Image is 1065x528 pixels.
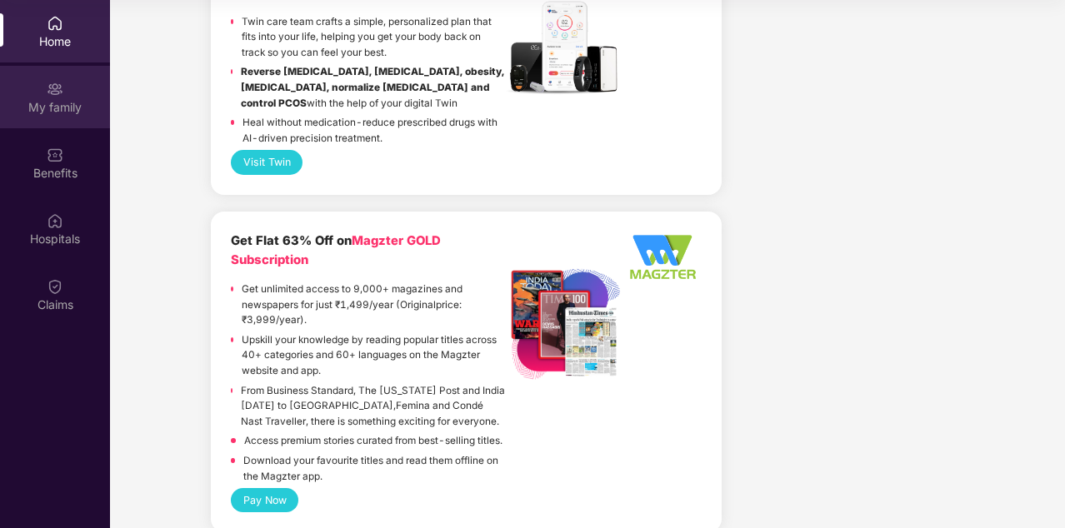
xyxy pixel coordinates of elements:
[47,15,63,32] img: svg+xml;base64,PHN2ZyBpZD0iSG9tZSIgeG1sbnM9Imh0dHA6Ly93d3cudzMub3JnLzIwMDAvc3ZnIiB3aWR0aD0iMjAiIG...
[506,265,622,381] img: Listing%20Image%20-%20Option%201%20-%20Edited.png
[231,488,298,512] button: Pay Now
[243,453,506,484] p: Download your favourite titles and read them offline on the Magzter app.
[241,383,506,430] p: From Business Standard, The [US_STATE] Post and India [DATE] to [GEOGRAPHIC_DATA],Femina and Cond...
[623,232,702,282] img: Logo%20-%20Option%202_340x220%20-%20Edited.png
[47,212,63,229] img: svg+xml;base64,PHN2ZyBpZD0iSG9zcGl0YWxzIiB4bWxucz0iaHR0cDovL3d3dy53My5vcmcvMjAwMC9zdmciIHdpZHRoPS...
[231,233,441,267] span: Magzter GOLD Subscription
[242,14,506,61] p: Twin care team crafts a simple, personalized plan that fits into your life, helping you get your ...
[242,332,506,379] p: Upskill your knowledge by reading popular titles across 40+ categories and 60+ languages on the M...
[47,147,63,163] img: svg+xml;base64,PHN2ZyBpZD0iQmVuZWZpdHMiIHhtbG5zPSJodHRwOi8vd3d3LnczLm9yZy8yMDAwL3N2ZyIgd2lkdGg9Ij...
[231,150,302,174] button: Visit Twin
[241,66,504,108] strong: Reverse [MEDICAL_DATA], [MEDICAL_DATA], obesity, [MEDICAL_DATA], normalize [MEDICAL_DATA] and con...
[231,233,441,267] b: Get Flat 63% Off on
[47,81,63,97] img: svg+xml;base64,PHN2ZyB3aWR0aD0iMjAiIGhlaWdodD0iMjAiIHZpZXdCb3g9IjAgMCAyMCAyMCIgZmlsbD0ibm9uZSIgeG...
[242,281,506,328] p: Get unlimited access to 9,000+ magazines and newspapers for just ₹1,499/year (Originalprice: ₹3,9...
[242,115,506,146] p: Heal without medication-reduce prescribed drugs with AI-driven precision treatment.
[241,64,506,111] p: with the help of your digital Twin
[47,278,63,295] img: svg+xml;base64,PHN2ZyBpZD0iQ2xhaW0iIHhtbG5zPSJodHRwOi8vd3d3LnczLm9yZy8yMDAwL3N2ZyIgd2lkdGg9IjIwIi...
[244,433,502,449] p: Access premium stories curated from best-selling titles.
